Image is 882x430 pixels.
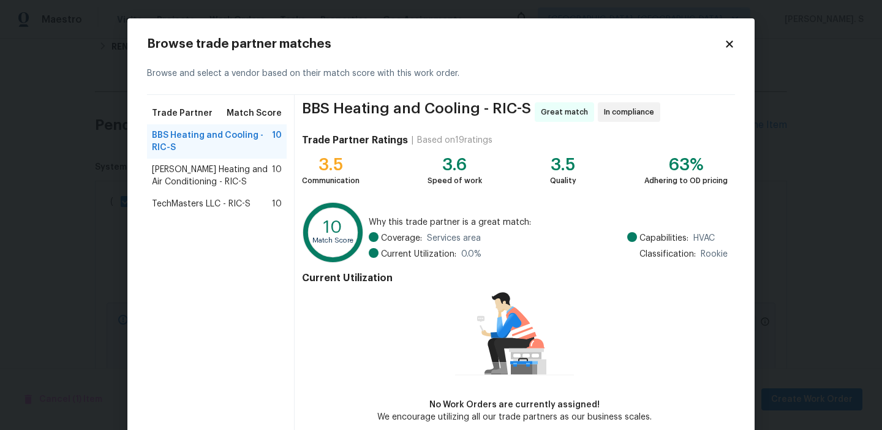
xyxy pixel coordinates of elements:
span: 10 [272,198,282,210]
span: Great match [541,106,593,118]
span: 10 [272,164,282,188]
span: TechMasters LLC - RIC-S [152,198,251,210]
div: 3.5 [302,159,360,171]
span: Why this trade partner is a great match: [369,216,728,228]
span: Coverage: [381,232,422,244]
div: We encourage utilizing all our trade partners as our business scales. [377,411,652,423]
div: 3.6 [428,159,482,171]
span: 0.0 % [461,248,481,260]
span: HVAC [693,232,715,244]
text: 10 [323,219,342,236]
span: Classification: [639,248,696,260]
div: Communication [302,175,360,187]
span: Trade Partner [152,107,213,119]
span: Match Score [227,107,282,119]
text: Match Score [312,237,353,244]
div: Adhering to OD pricing [644,175,728,187]
div: 63% [644,159,728,171]
span: Current Utilization: [381,248,456,260]
span: [PERSON_NAME] Heating and Air Conditioning - RIC-S [152,164,272,188]
div: | [408,134,417,146]
span: Capabilities: [639,232,688,244]
div: Browse and select a vendor based on their match score with this work order. [147,53,735,95]
div: 3.5 [550,159,576,171]
span: BBS Heating and Cooling - RIC-S [152,129,272,154]
div: Quality [550,175,576,187]
span: Rookie [701,248,728,260]
div: No Work Orders are currently assigned! [377,399,652,411]
div: Based on 19 ratings [417,134,492,146]
h4: Current Utilization [302,272,728,284]
h4: Trade Partner Ratings [302,134,408,146]
span: In compliance [604,106,659,118]
span: BBS Heating and Cooling - RIC-S [302,102,531,122]
span: 10 [272,129,282,154]
div: Speed of work [428,175,482,187]
h2: Browse trade partner matches [147,38,724,50]
span: Services area [427,232,481,244]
